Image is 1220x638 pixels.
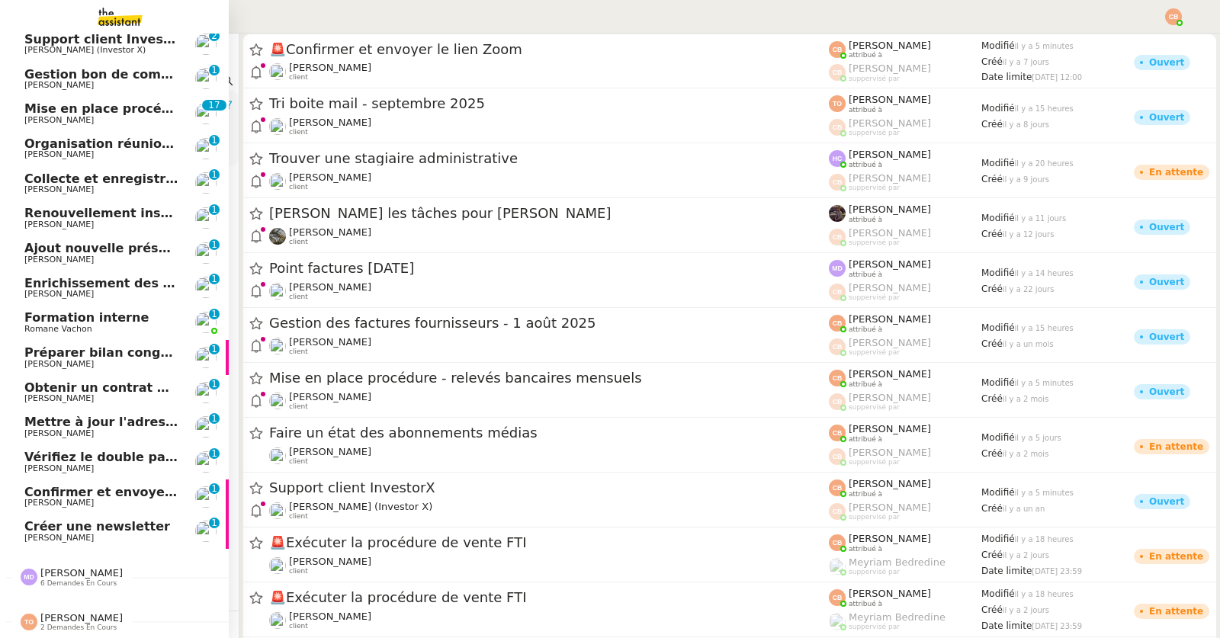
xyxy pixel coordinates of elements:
[829,94,981,114] app-user-label: attribué à
[849,51,882,59] span: attribué à
[269,336,829,356] app-user-detailed-label: client
[849,313,931,325] span: [PERSON_NAME]
[24,241,264,255] span: Ajout nouvelle présentation - 2024
[209,448,220,459] nz-badge-sup: 1
[849,172,931,184] span: [PERSON_NAME]
[195,521,217,542] img: users%2FDBF5gIzOT6MfpzgDQC7eMkIK8iA3%2Favatar%2Fd943ca6c-06ba-4e73-906b-d60e05e423d3
[209,30,220,41] nz-badge-sup: 2
[829,392,981,412] app-user-label: suppervisé par
[24,32,193,46] span: Support client InvestorX
[269,118,286,135] img: users%2F9mvJqJUvllffspLsQzytnd0Nt4c2%2Favatar%2F82da88e3-d90d-4e39-b37d-dcb7941179ae
[269,97,829,111] span: Tri boite mail - septembre 2025
[269,207,829,220] span: [PERSON_NAME] les tâches pour [PERSON_NAME]
[1003,58,1049,66] span: il y a 7 jours
[849,435,882,444] span: attribué à
[849,611,945,623] span: Meyriam Bedredine
[209,169,220,180] nz-badge-sup: 1
[209,274,220,284] nz-badge-sup: 1
[269,536,829,550] span: Exécuter la procédure de vente FTI
[202,100,226,111] nz-badge-sup: 17
[24,533,94,543] span: [PERSON_NAME]
[24,324,92,334] span: Romane Vachon
[829,227,981,247] app-user-label: suppervisé par
[289,117,371,128] span: [PERSON_NAME]
[849,348,900,357] span: suppervisé par
[849,149,931,160] span: [PERSON_NAME]
[289,226,371,238] span: [PERSON_NAME]
[209,204,220,215] nz-badge-sup: 1
[829,479,846,496] img: svg
[289,73,308,82] span: client
[21,569,37,585] img: svg
[289,512,308,521] span: client
[289,611,371,622] span: [PERSON_NAME]
[981,338,1003,349] span: Créé
[981,487,1015,498] span: Modifié
[849,282,931,293] span: [PERSON_NAME]
[211,274,217,287] p: 1
[981,604,1003,615] span: Créé
[195,277,217,298] img: users%2F9mvJqJUvllffspLsQzytnd0Nt4c2%2Favatar%2F82da88e3-d90d-4e39-b37d-dcb7941179ae
[981,158,1015,168] span: Modifié
[24,136,247,151] span: Organisation réunion comptable
[21,614,37,630] img: svg
[211,344,217,357] p: 1
[1032,73,1082,82] span: [DATE] 12:00
[24,428,94,438] span: [PERSON_NAME]
[211,30,217,44] p: 2
[269,534,286,550] span: 🚨
[849,227,931,239] span: [PERSON_NAME]
[849,392,931,403] span: [PERSON_NAME]
[289,391,371,402] span: [PERSON_NAME]
[209,65,220,75] nz-badge-sup: 1
[849,216,882,224] span: attribué à
[269,502,286,519] img: users%2FUWPTPKITw0gpiMilXqRXG5g9gXH3%2Favatar%2F405ab820-17f5-49fd-8f81-080694535f4d
[829,41,846,58] img: svg
[829,613,846,630] img: users%2FaellJyylmXSg4jqeVbanehhyYJm1%2Favatar%2Fprofile-pic%20(4).png
[1015,434,1061,442] span: il y a 5 jours
[981,550,1003,560] span: Créé
[209,344,220,354] nz-badge-sup: 1
[289,183,308,191] span: client
[1165,8,1182,25] img: svg
[289,348,308,356] span: client
[1015,590,1074,598] span: il y a 18 heures
[269,446,829,466] app-user-detailed-label: client
[829,337,981,357] app-user-label: suppervisé par
[981,620,1032,631] span: Date limite
[195,242,217,264] img: users%2FDBF5gIzOT6MfpzgDQC7eMkIK8iA3%2Favatar%2Fd943ca6c-06ba-4e73-906b-d60e05e423d3
[24,289,94,299] span: [PERSON_NAME]
[849,556,945,568] span: Meyriam Bedredine
[981,566,1032,576] span: Date limite
[269,281,829,301] app-user-detailed-label: client
[1149,113,1184,122] div: Ouvert
[981,119,1003,130] span: Créé
[981,448,1003,459] span: Créé
[1015,324,1074,332] span: il y a 15 heures
[211,65,217,79] p: 1
[849,368,931,380] span: [PERSON_NAME]
[289,62,371,73] span: [PERSON_NAME]
[24,498,94,508] span: [PERSON_NAME]
[849,106,882,114] span: attribué à
[849,533,931,544] span: [PERSON_NAME]
[829,558,846,575] img: users%2FaellJyylmXSg4jqeVbanehhyYJm1%2Favatar%2Fprofile-pic%20(4).png
[849,403,900,412] span: suppervisé par
[849,94,931,105] span: [PERSON_NAME]
[1149,58,1184,67] div: Ouvert
[269,316,829,330] span: Gestion des factures fournisseurs - 1 août 2025
[849,161,882,169] span: attribué à
[269,43,829,56] span: Confirmer et envoyer le lien Zoom
[1015,42,1074,50] span: il y a 5 minutes
[849,600,882,608] span: attribué à
[1003,606,1049,614] span: il y a 2 jours
[211,309,217,322] p: 1
[195,486,217,508] img: users%2FrxcTinYCQST3nt3eRyMgQ024e422%2Favatar%2Fa0327058c7192f72952294e6843542370f7921c3.jpg
[24,380,207,395] span: Obtenir un contrat Orange
[269,612,286,629] img: users%2FDBF5gIzOT6MfpzgDQC7eMkIK8iA3%2Favatar%2Fd943ca6c-06ba-4e73-906b-d60e05e423d3
[269,261,829,275] span: Point factures [DATE]
[289,172,371,183] span: [PERSON_NAME]
[289,238,308,246] span: client
[829,204,981,223] app-user-label: attribué à
[1015,214,1067,223] span: il y a 11 jours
